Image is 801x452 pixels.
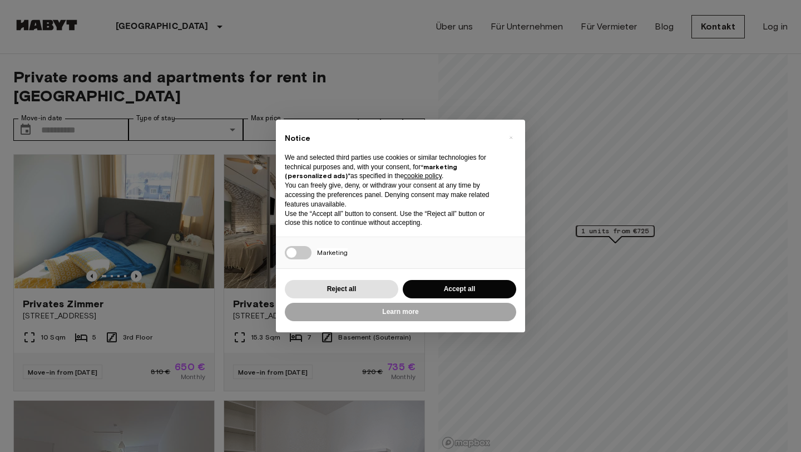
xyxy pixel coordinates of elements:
button: Learn more [285,303,516,321]
button: Accept all [403,280,516,298]
p: You can freely give, deny, or withdraw your consent at any time by accessing the preferences pane... [285,181,498,209]
strong: “marketing (personalized ads)” [285,163,457,180]
span: × [509,131,513,144]
p: Use the “Accept all” button to consent. Use the “Reject all” button or close this notice to conti... [285,209,498,228]
button: Close this notice [502,129,520,146]
p: We and selected third parties use cookies or similar technologies for technical purposes and, wit... [285,153,498,181]
h2: Notice [285,133,498,144]
a: cookie policy [404,172,442,180]
span: Marketing [317,248,348,257]
button: Reject all [285,280,398,298]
